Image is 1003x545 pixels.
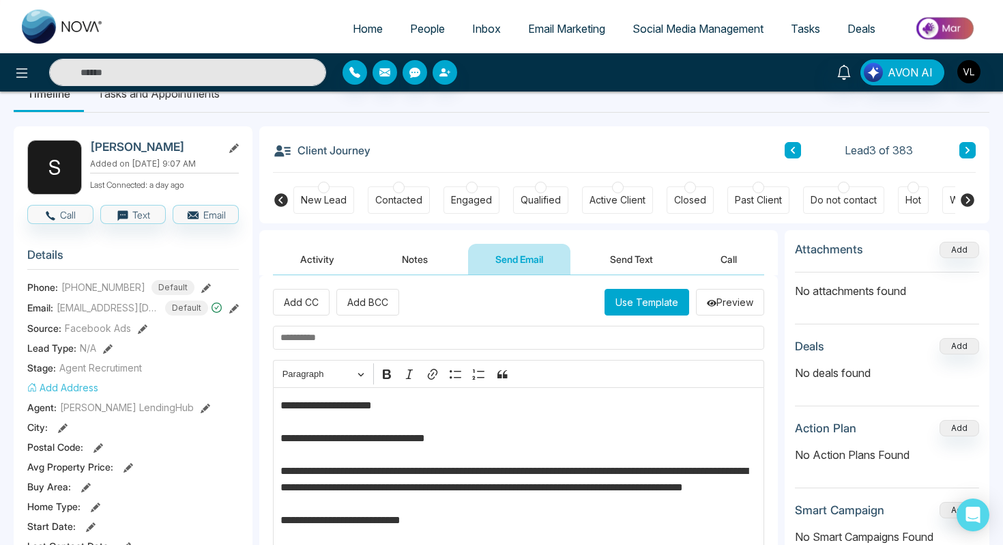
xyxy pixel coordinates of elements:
span: Home Type : [27,499,81,514]
p: Added on [DATE] 9:07 AM [90,158,239,170]
button: Call [693,244,764,275]
p: No Smart Campaigns Found [795,529,979,545]
button: Notes [375,244,455,275]
span: Default [165,301,208,316]
button: Send Text [583,244,680,275]
span: Facebook Ads [65,321,131,335]
span: AVON AI [888,64,933,81]
p: No deals found [795,365,979,381]
div: Editor toolbar [273,360,764,387]
span: Inbox [472,22,501,36]
span: Email Marketing [528,22,605,36]
h3: Client Journey [273,140,370,160]
span: Start Date : [27,519,76,533]
div: Contacted [375,193,422,207]
a: Deals [834,16,889,42]
h3: Attachments [795,242,863,256]
span: Phone: [27,280,58,294]
button: Use Template [605,289,689,316]
h3: Details [27,248,239,269]
img: Lead Flow [864,63,883,82]
span: Home [353,22,383,36]
span: [EMAIL_ADDRESS][DOMAIN_NAME] [57,301,159,315]
div: New Lead [301,193,347,207]
p: Last Connected: a day ago [90,176,239,191]
a: People [396,16,459,42]
span: Deals [847,22,875,36]
button: Call [27,205,93,224]
li: Tasks and Appointments [84,75,233,112]
span: Postal Code : [27,440,83,454]
span: Email: [27,301,53,315]
div: Closed [674,193,706,207]
div: S [27,140,82,195]
span: Buy Area : [27,479,71,494]
img: User Avatar [957,60,980,83]
a: Tasks [777,16,834,42]
button: Text [100,205,166,224]
span: Tasks [791,22,820,36]
span: Agent: [27,400,57,415]
span: Stage: [27,361,56,375]
div: Engaged [451,193,492,207]
h3: Action Plan [795,421,856,435]
div: Active Client [590,193,645,207]
span: Default [151,280,194,295]
div: Warm [950,193,975,207]
button: Preview [696,289,764,316]
a: Email Marketing [514,16,619,42]
h3: Smart Campaign [795,503,884,517]
span: Source: [27,321,61,335]
span: City : [27,420,48,434]
img: Market-place.gif [896,13,995,44]
button: Add [940,338,979,354]
button: Email [173,205,239,224]
a: Home [339,16,396,42]
span: Lead Type: [27,341,76,355]
button: Add BCC [336,289,399,316]
li: Timeline [14,75,84,112]
span: Avg Property Price : [27,460,113,474]
div: Past Client [735,193,782,207]
h2: [PERSON_NAME] [90,140,217,154]
div: Open Intercom Messenger [957,499,989,531]
span: Lead 3 of 383 [845,142,913,158]
button: AVON AI [860,59,944,85]
button: Add Address [27,380,98,395]
button: Add [940,502,979,518]
span: People [410,22,445,36]
h3: Deals [795,339,824,353]
span: Agent Recrutiment [59,361,142,375]
span: Add [940,243,979,255]
button: Activity [273,244,362,275]
span: Social Media Management [633,22,764,36]
div: Hot [905,193,921,207]
button: Send Email [468,244,570,275]
a: Inbox [459,16,514,42]
a: Social Media Management [619,16,777,42]
div: Qualified [521,193,561,207]
div: Do not contact [811,193,877,207]
span: [PERSON_NAME] LendingHub [60,400,194,415]
span: [PHONE_NUMBER] [61,280,145,294]
p: No Action Plans Found [795,447,979,463]
span: Paragraph [282,366,353,382]
button: Paragraph [276,363,370,385]
p: No attachments found [795,272,979,299]
span: N/A [80,341,96,355]
button: Add CC [273,289,330,316]
img: Nova CRM Logo [22,10,104,44]
button: Add [940,420,979,436]
button: Add [940,242,979,258]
